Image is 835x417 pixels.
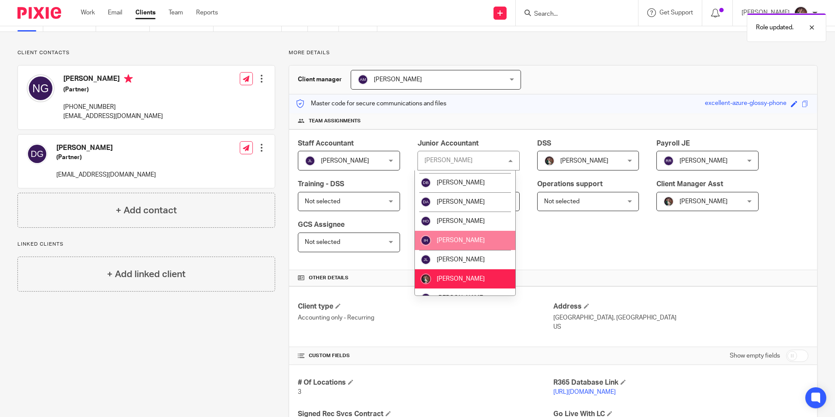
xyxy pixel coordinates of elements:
[437,295,485,301] span: [PERSON_NAME]
[289,49,818,56] p: More details
[27,74,55,102] img: svg%3E
[421,235,431,246] img: svg%3E
[298,302,553,311] h4: Client type
[421,293,431,303] img: svg%3E
[305,156,315,166] img: svg%3E
[298,181,344,188] span: Training - DSS
[663,196,674,207] img: Profile%20picture%20JUS.JPG
[309,118,361,125] span: Team assignments
[298,140,354,147] span: Staff Accountant
[544,198,580,205] span: Not selected
[298,389,301,395] span: 3
[421,216,431,226] img: svg%3E
[417,140,479,147] span: Junior Accountant
[358,74,368,85] img: svg%3E
[63,112,163,121] p: [EMAIL_ADDRESS][DOMAIN_NAME]
[298,313,553,322] p: Accounting only - Recurring
[56,153,156,162] h5: (Partner)
[421,177,431,188] img: svg%3E
[656,181,723,188] span: Client Manager Asst
[63,74,163,85] h4: [PERSON_NAME]
[56,143,156,153] h4: [PERSON_NAME]
[421,254,431,265] img: svg%3E
[107,268,186,281] h4: + Add linked client
[298,378,553,387] h4: # Of Locations
[124,74,133,83] i: Primary
[321,158,369,164] span: [PERSON_NAME]
[63,103,163,111] p: [PHONE_NUMBER]
[296,99,446,108] p: Master code for secure communications and files
[437,257,485,263] span: [PERSON_NAME]
[437,237,485,243] span: [PERSON_NAME]
[81,8,95,17] a: Work
[560,158,608,164] span: [PERSON_NAME]
[756,23,794,32] p: Role updated.
[116,204,177,217] h4: + Add contact
[135,8,155,17] a: Clients
[553,323,808,331] p: US
[663,156,674,166] img: svg%3E
[421,197,431,207] img: svg%3E
[680,158,728,164] span: [PERSON_NAME]
[108,8,122,17] a: Email
[794,6,808,20] img: Profile%20picture%20JUS.JPG
[421,274,431,284] img: Profile%20picture%20JUS.JPG
[305,239,340,245] span: Not selected
[27,143,48,164] img: svg%3E
[705,99,787,109] div: excellent-azure-glossy-phone
[437,180,485,186] span: [PERSON_NAME]
[553,389,616,395] a: [URL][DOMAIN_NAME]
[437,276,485,282] span: [PERSON_NAME]
[437,199,485,205] span: [PERSON_NAME]
[305,198,340,205] span: Not selected
[56,170,156,179] p: [EMAIL_ADDRESS][DOMAIN_NAME]
[544,156,555,166] img: Profile%20picture%20JUS.JPG
[17,241,275,248] p: Linked clients
[63,85,163,94] h5: (Partner)
[537,181,603,188] span: Operations support
[17,7,61,19] img: Pixie
[553,378,808,387] h4: R365 Database Link
[656,140,690,147] span: Payroll JE
[169,8,183,17] a: Team
[374,76,422,83] span: [PERSON_NAME]
[730,351,780,360] label: Show empty fields
[424,157,473,163] div: [PERSON_NAME]
[309,275,348,281] span: Other details
[17,49,275,56] p: Client contacts
[680,198,728,205] span: [PERSON_NAME]
[298,221,345,228] span: GCS Assignee
[553,302,808,311] h4: Address
[196,8,218,17] a: Reports
[298,352,553,359] h4: CUSTOM FIELDS
[553,313,808,322] p: [GEOGRAPHIC_DATA], [GEOGRAPHIC_DATA]
[298,75,342,84] h3: Client manager
[437,218,485,224] span: [PERSON_NAME]
[537,140,551,147] span: DSS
